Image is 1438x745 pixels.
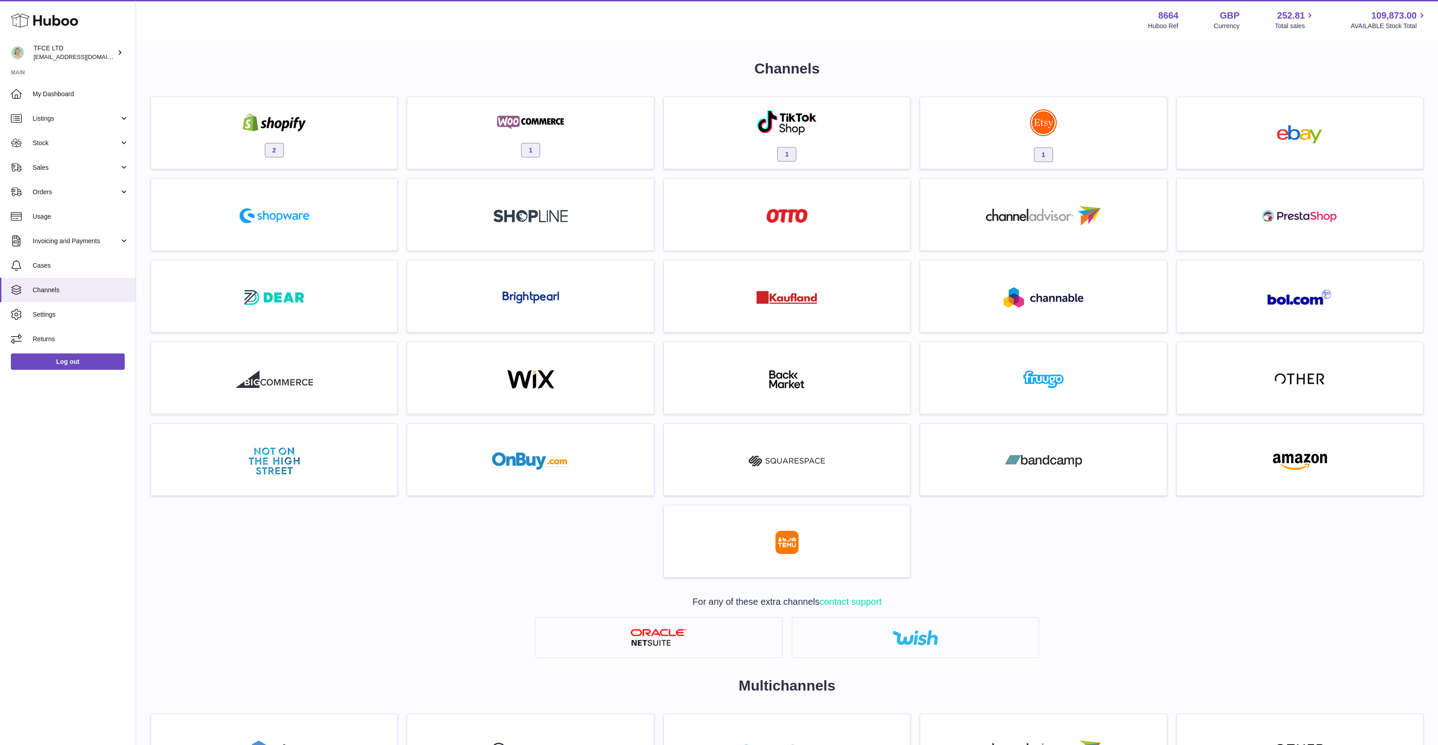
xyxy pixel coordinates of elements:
[1158,10,1179,22] strong: 8664
[502,291,559,304] img: roseta-brightpearl
[1005,370,1082,388] img: fruugo
[33,212,129,221] span: Usage
[242,287,307,308] img: roseta-dear
[986,206,1101,225] img: roseta-channel-advisor
[492,113,569,132] img: woocommerce
[521,143,540,157] span: 1
[236,370,313,388] img: roseta-bigcommerce
[156,102,393,164] a: shopify 2
[33,335,129,343] span: Returns
[668,265,906,328] a: roseta-kaufland
[33,114,119,123] span: Listings
[819,597,882,607] a: contact support
[775,531,799,554] img: roseta-temu
[493,210,568,222] img: roseta-shopline
[1220,10,1239,22] strong: GBP
[766,209,808,223] img: roseta-otto
[777,147,796,162] span: 1
[1261,207,1338,225] img: roseta-prestashop
[630,629,687,647] img: netsuite
[692,597,882,607] span: For any of these extra channels
[33,163,119,172] span: Sales
[156,265,393,328] a: roseta-dear
[156,428,393,491] a: notonthehighstreet
[151,59,1423,78] h1: Channels
[925,183,1162,246] a: roseta-channel-advisor
[1261,452,1338,470] img: amazon
[748,452,825,470] img: squarespace
[34,53,133,60] span: [EMAIL_ADDRESS][DOMAIN_NAME]
[236,205,313,227] img: roseta-shopware
[151,676,1423,696] h2: Multichannels
[33,139,119,147] span: Stock
[1148,22,1179,30] div: Huboo Ref
[412,102,649,164] a: woocommerce 1
[1181,183,1419,246] a: roseta-prestashop
[1181,347,1419,409] a: other
[668,347,906,409] a: backmarket
[1277,10,1305,22] span: 252.81
[1181,102,1419,164] a: ebay
[1214,22,1240,30] div: Currency
[1181,265,1419,328] a: roseta-bol
[33,286,129,294] span: Channels
[1267,289,1332,305] img: roseta-bol
[925,102,1162,164] a: roseta-etsy 1
[668,510,906,573] a: roseta-temu
[33,188,119,196] span: Orders
[756,109,818,136] img: roseta-tiktokshop
[668,183,906,246] a: roseta-otto
[33,90,129,98] span: My Dashboard
[756,291,817,304] img: roseta-kaufland
[33,261,129,270] span: Cases
[156,183,393,246] a: roseta-shopware
[412,183,649,246] a: roseta-shopline
[236,113,313,132] img: shopify
[925,265,1162,328] a: roseta-channable
[33,310,129,319] span: Settings
[1004,287,1083,308] img: roseta-channable
[412,347,649,409] a: wix
[11,353,125,370] a: Log out
[249,447,300,475] img: notonthehighstreet
[668,428,906,491] a: squarespace
[892,630,938,645] img: wish
[412,428,649,491] a: onbuy
[156,347,393,409] a: roseta-bigcommerce
[492,370,569,388] img: wix
[1371,10,1417,22] span: 109,873.00
[412,265,649,328] a: roseta-brightpearl
[11,46,24,59] img: internalAdmin-8664@internal.huboo.com
[265,143,284,157] span: 2
[1030,109,1057,136] img: roseta-etsy
[925,347,1162,409] a: fruugo
[33,237,119,245] span: Invoicing and Payments
[1261,125,1338,143] img: ebay
[1005,452,1082,470] img: bandcamp
[748,370,825,388] img: backmarket
[1350,22,1427,30] span: AVAILABLE Stock Total
[492,452,569,470] img: onbuy
[1275,22,1315,30] span: Total sales
[1275,10,1315,30] a: 252.81 Total sales
[925,428,1162,491] a: bandcamp
[34,44,115,61] div: TFCE LTD
[1275,372,1325,386] img: other
[668,102,906,164] a: roseta-tiktokshop 1
[1350,10,1427,30] a: 109,873.00 AVAILABLE Stock Total
[1181,428,1419,491] a: amazon
[1034,147,1053,162] span: 1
